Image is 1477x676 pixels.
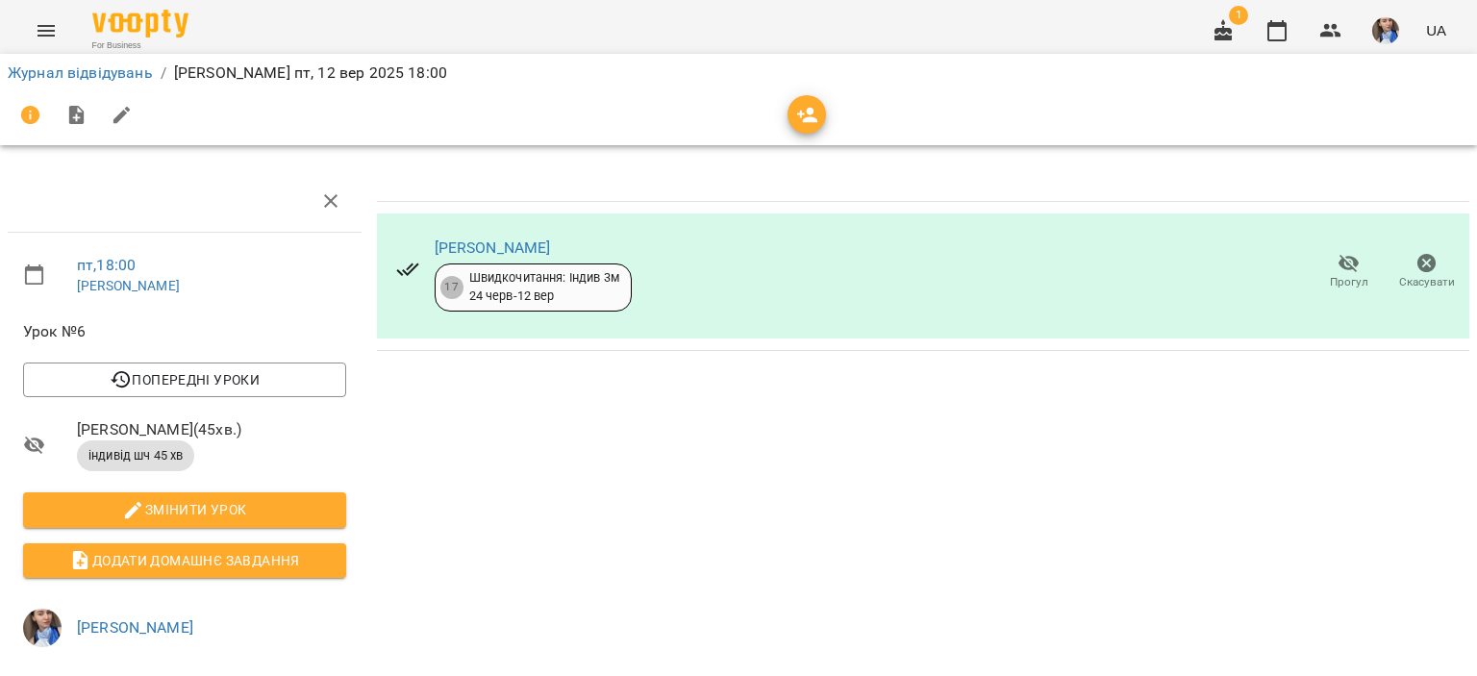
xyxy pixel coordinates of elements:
span: Прогул [1330,274,1368,290]
a: пт , 18:00 [77,256,136,274]
button: Прогул [1310,245,1388,299]
div: Швидкочитання: Індив 3м 24 черв - 12 вер [469,269,619,305]
img: 727e98639bf378bfedd43b4b44319584.jpeg [23,609,62,647]
button: UA [1418,13,1454,48]
a: Журнал відвідувань [8,63,153,82]
a: [PERSON_NAME] [77,618,193,637]
button: Menu [23,8,69,54]
span: Урок №6 [23,320,346,343]
a: [PERSON_NAME] [435,238,551,257]
span: For Business [92,39,188,52]
span: Попередні уроки [38,368,331,391]
li: / [161,62,166,85]
span: індивід шч 45 хв [77,447,194,464]
img: Voopty Logo [92,10,188,38]
span: UA [1426,20,1446,40]
span: Скасувати [1399,274,1455,290]
span: 1 [1229,6,1248,25]
span: Змінити урок [38,498,331,521]
button: Додати домашнє завдання [23,543,346,578]
img: 727e98639bf378bfedd43b4b44319584.jpeg [1372,17,1399,44]
nav: breadcrumb [8,62,1469,85]
span: [PERSON_NAME] ( 45 хв. ) [77,418,346,441]
a: [PERSON_NAME] [77,278,180,293]
div: 17 [440,276,463,299]
span: Додати домашнє завдання [38,549,331,572]
button: Скасувати [1388,245,1465,299]
p: [PERSON_NAME] пт, 12 вер 2025 18:00 [174,62,447,85]
button: Змінити урок [23,492,346,527]
button: Попередні уроки [23,363,346,397]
